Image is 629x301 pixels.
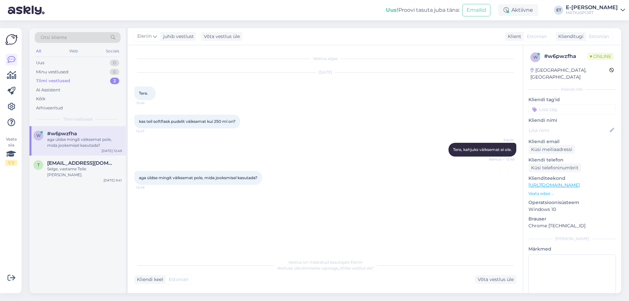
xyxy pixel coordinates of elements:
[105,47,121,55] div: Socials
[134,56,516,62] div: Vestlus algas
[41,34,67,41] span: Otsi kliente
[528,163,581,172] div: Küsi telefoninumbrit
[161,33,194,40] div: juhib vestlust
[489,157,514,162] span: Nähtud ✓ 12:48
[528,222,616,229] p: Chrome [TECHNICAL_ID]
[528,117,616,124] p: Kliendi nimi
[566,10,618,15] div: MATKaSPORT
[528,157,616,163] p: Kliendi telefon
[36,60,44,66] div: Uus
[386,6,460,14] div: Proovi tasuta juba täna:
[136,101,161,105] span: 12:46
[556,33,583,40] div: Klienditugi
[47,131,77,137] span: #w6pwzfha
[587,53,614,60] span: Online
[462,4,490,16] button: Emailid
[453,147,512,152] span: Tere, kahjuks väiksemat ei ole.
[63,116,92,122] span: Tiimi vestlused
[544,52,587,60] div: # w6pwzfha
[139,175,257,180] span: aga üldse mingit väiksemat pole, mida jooksmisel kasutada?
[528,145,575,154] div: Küsi meiliaadressi
[47,166,122,178] div: Selge, vastame Teile [PERSON_NAME].
[530,67,609,81] div: [GEOGRAPHIC_DATA], [GEOGRAPHIC_DATA]
[386,7,398,13] b: Uus!
[68,47,79,55] div: Web
[169,276,189,283] span: Estonian
[201,32,242,41] div: Võta vestlus üle
[475,275,516,284] div: Võta vestlus üle
[139,91,148,96] span: Tere.
[528,86,616,92] div: Kliendi info
[110,78,119,84] div: 2
[566,5,625,15] a: E-[PERSON_NAME]MATKaSPORT
[528,216,616,222] p: Brauser
[5,33,18,46] img: Askly Logo
[36,87,60,93] div: AI Assistent
[37,162,40,167] span: t
[136,185,161,190] span: 12:49
[136,129,161,134] span: 12:47
[505,33,521,40] div: Klient
[36,78,70,84] div: Tiimi vestlused
[528,138,616,145] p: Kliendi email
[528,175,616,182] p: Klienditeekond
[5,160,17,166] div: 1 / 3
[528,96,616,103] p: Kliendi tag'id
[5,136,17,166] div: Vaata siia
[102,148,122,153] div: [DATE] 12:49
[554,6,563,15] div: ET
[566,5,618,10] div: E-[PERSON_NAME]
[288,260,363,265] span: Vestlus on määratud kasutajale Eleriin
[533,55,538,60] span: w
[528,206,616,213] p: Windows 10
[528,246,616,253] p: Märkmed
[139,119,236,124] span: kas teil softflask pudelit väiksemat kui 250 ml on?
[277,266,374,271] span: Vestluse ülevõtmiseks vajutage
[47,137,122,148] div: aga üldse mingit väiksemat pole, mida jooksmisel kasutada?
[134,276,163,283] div: Kliendi keel
[36,105,63,111] div: Arhiveeritud
[47,160,115,166] span: tveelmaa@gmail.com
[528,199,616,206] p: Operatsioonisüsteem
[528,104,616,114] input: Lisa tag
[528,191,616,197] p: Vaata edasi ...
[490,138,514,142] span: Eleriin
[110,69,119,75] div: 0
[589,33,609,40] span: Estonian
[137,33,152,40] span: Eleriin
[498,4,538,16] div: Aktiivne
[110,60,119,66] div: 0
[528,182,580,188] a: [URL][DOMAIN_NAME]
[529,127,608,134] input: Lisa nimi
[35,47,42,55] div: All
[528,236,616,242] div: [PERSON_NAME]
[36,133,41,138] span: w
[527,33,547,40] span: Estonian
[134,69,516,75] div: [DATE]
[338,266,374,271] i: „Võtke vestlus üle”
[36,69,68,75] div: Minu vestlused
[104,178,122,183] div: [DATE] 9:41
[36,96,46,102] div: Kõik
